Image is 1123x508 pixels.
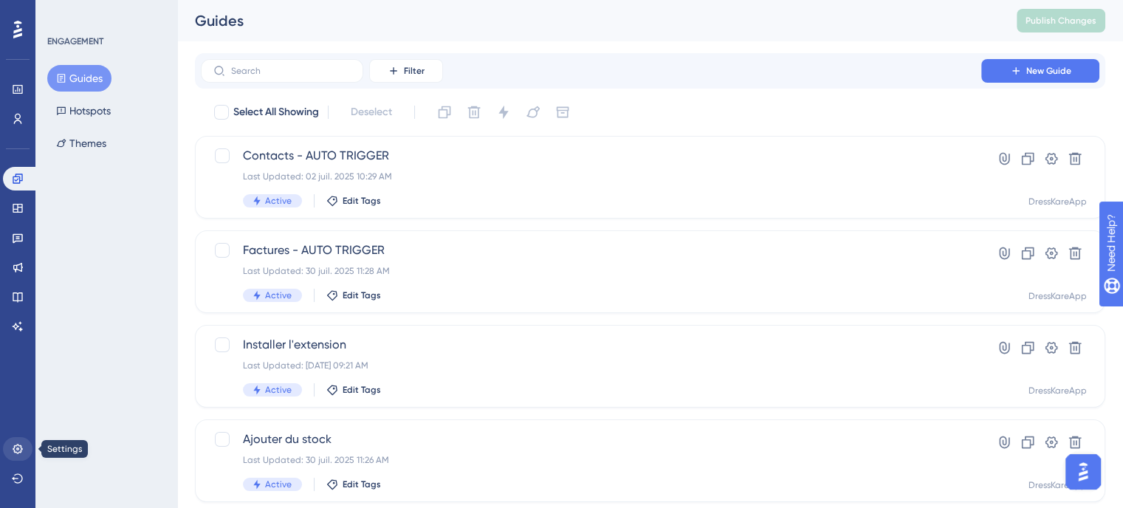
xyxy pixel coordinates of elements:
[265,384,292,396] span: Active
[343,289,381,301] span: Edit Tags
[343,478,381,490] span: Edit Tags
[326,478,381,490] button: Edit Tags
[1026,65,1071,77] span: New Guide
[326,289,381,301] button: Edit Tags
[343,384,381,396] span: Edit Tags
[243,336,939,354] span: Installer l'extension
[243,171,939,182] div: Last Updated: 02 juil. 2025 10:29 AM
[243,241,939,259] span: Factures - AUTO TRIGGER
[343,195,381,207] span: Edit Tags
[1028,290,1087,302] div: DressKareApp
[231,66,351,76] input: Search
[1017,9,1105,32] button: Publish Changes
[35,4,92,21] span: Need Help?
[233,103,319,121] span: Select All Showing
[243,454,939,466] div: Last Updated: 30 juil. 2025 11:26 AM
[243,147,939,165] span: Contacts - AUTO TRIGGER
[1028,196,1087,207] div: DressKareApp
[1061,450,1105,494] iframe: UserGuiding AI Assistant Launcher
[243,430,939,448] span: Ajouter du stock
[326,384,381,396] button: Edit Tags
[404,65,425,77] span: Filter
[265,289,292,301] span: Active
[243,265,939,277] div: Last Updated: 30 juil. 2025 11:28 AM
[1026,15,1096,27] span: Publish Changes
[1028,479,1087,491] div: DressKareApp
[337,99,405,126] button: Deselect
[1028,385,1087,397] div: DressKareApp
[326,195,381,207] button: Edit Tags
[47,130,115,157] button: Themes
[195,10,980,31] div: Guides
[265,195,292,207] span: Active
[47,65,111,92] button: Guides
[47,97,120,124] button: Hotspots
[351,103,392,121] span: Deselect
[243,360,939,371] div: Last Updated: [DATE] 09:21 AM
[981,59,1099,83] button: New Guide
[47,35,103,47] div: ENGAGEMENT
[369,59,443,83] button: Filter
[265,478,292,490] span: Active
